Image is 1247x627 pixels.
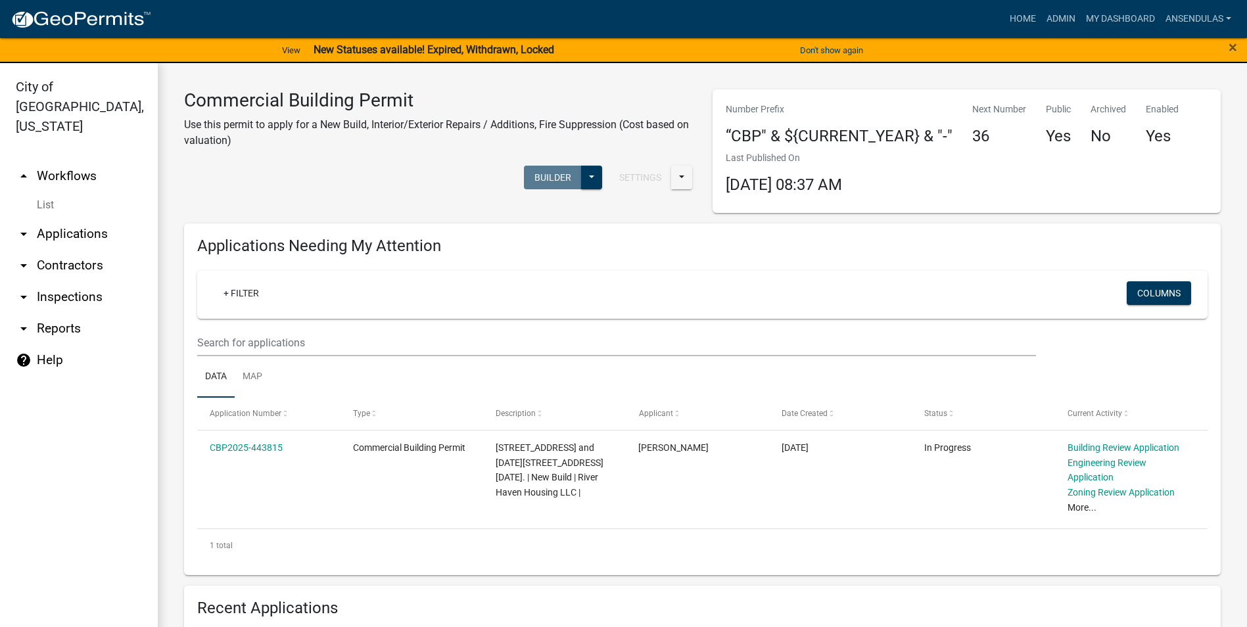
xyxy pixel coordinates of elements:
datatable-header-cell: Current Activity [1055,398,1198,429]
p: Enabled [1146,103,1179,116]
span: 07/01/2025 [782,442,809,453]
span: Application Number [210,409,281,418]
i: arrow_drop_up [16,168,32,184]
datatable-header-cell: Type [340,398,482,429]
p: Archived [1091,103,1126,116]
i: help [16,352,32,368]
strong: New Statuses available! Expired, Withdrawn, Locked [314,43,554,56]
a: Building Review Application [1068,442,1179,453]
h3: Commercial Building Permit [184,89,693,112]
button: Close [1229,39,1237,55]
i: arrow_drop_down [16,321,32,337]
i: arrow_drop_down [16,289,32,305]
a: + Filter [213,281,270,305]
a: More... [1068,502,1096,513]
span: Current Activity [1068,409,1122,418]
h4: 36 [972,127,1026,146]
datatable-header-cell: Description [483,398,626,429]
p: Public [1046,103,1071,116]
h4: “CBP" & ${CURRENT_YEAR} & "-" [726,127,953,146]
a: My Dashboard [1081,7,1160,32]
h4: Recent Applications [197,599,1208,618]
span: Description [496,409,536,418]
input: Search for applications [197,329,1036,356]
h4: Applications Needing My Attention [197,237,1208,256]
span: Applicant [638,409,672,418]
a: Zoning Review Application [1068,487,1175,498]
a: Engineering Review Application [1068,457,1146,483]
span: In Progress [924,442,971,453]
a: Data [197,356,235,398]
datatable-header-cell: Status [912,398,1054,429]
span: Date Created [782,409,828,418]
p: Use this permit to apply for a New Build, Interior/Exterior Repairs / Additions, Fire Suppression... [184,117,693,149]
i: arrow_drop_down [16,258,32,273]
p: Next Number [972,103,1026,116]
span: × [1229,38,1237,57]
span: 1800 North Highland Avenue and 1425-1625 Maplewood Drive. | New Build | River Haven Housing LLC | [496,442,603,498]
div: 1 total [197,529,1208,562]
span: [DATE] 08:37 AM [726,175,842,194]
p: Number Prefix [726,103,953,116]
span: Type [353,409,370,418]
datatable-header-cell: Application Number [197,398,340,429]
span: Status [924,409,947,418]
span: Dean Madagan [638,442,709,453]
a: Admin [1041,7,1081,32]
button: Builder [524,166,582,189]
a: Map [235,356,270,398]
h4: Yes [1046,127,1071,146]
span: Commercial Building Permit [353,442,465,453]
a: Home [1004,7,1041,32]
button: Settings [609,166,672,189]
a: CBP2025-443815 [210,442,283,453]
datatable-header-cell: Date Created [769,398,912,429]
button: Columns [1127,281,1191,305]
h4: Yes [1146,127,1179,146]
i: arrow_drop_down [16,226,32,242]
h4: No [1091,127,1126,146]
button: Don't show again [795,39,868,61]
a: View [277,39,306,61]
p: Last Published On [726,151,842,165]
datatable-header-cell: Applicant [626,398,768,429]
a: ansendulas [1160,7,1236,32]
